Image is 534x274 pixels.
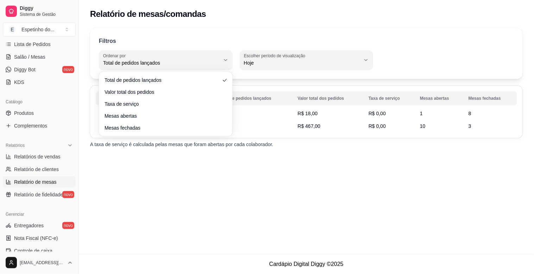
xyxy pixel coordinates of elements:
[298,123,321,129] span: R$ 467,00
[14,222,44,229] span: Entregadores
[103,53,128,59] label: Ordenar por
[420,111,423,116] span: 1
[14,191,63,198] span: Relatório de fidelidade
[20,260,64,266] span: [EMAIL_ADDRESS][DOMAIN_NAME]
[416,91,464,105] th: Mesas abertas
[14,247,52,254] span: Controle de caixa
[105,124,220,131] span: Mesas fechadas
[14,153,61,160] span: Relatórios de vendas
[3,96,76,107] div: Catálogo
[14,53,45,60] span: Salão / Mesas
[244,59,361,66] span: Hoje
[14,79,24,86] span: KDS
[90,8,206,20] h2: Relatório de mesas/comandas
[369,123,386,129] span: R$ 0,00
[103,59,220,66] span: Total de pedidos lançados
[420,123,426,129] span: 10
[14,41,51,48] span: Lista de Pedidos
[21,26,54,33] div: Espetinho do ...
[105,77,220,84] span: Total de pedidos lançados
[99,37,116,45] p: Filtros
[14,235,58,242] span: Nota Fiscal (NFC-e)
[79,254,534,274] footer: Cardápio Digital Diggy © 2025
[105,100,220,107] span: Taxa de serviço
[298,111,318,116] span: R$ 18,00
[14,122,47,129] span: Complementos
[14,110,34,117] span: Produtos
[14,166,59,173] span: Relatório de clientes
[464,91,517,105] th: Mesas fechadas
[96,91,214,105] th: Garçom
[14,66,36,73] span: Diggy Bot
[364,91,416,105] th: Taxa de serviço
[20,5,73,12] span: Diggy
[244,53,308,59] label: Escolher período de visualização
[105,89,220,96] span: Valor total dos pedidos
[9,26,16,33] span: E
[469,123,471,129] span: 3
[369,111,386,116] span: R$ 0,00
[469,111,471,116] span: 8
[3,209,76,220] div: Gerenciar
[3,22,76,37] button: Select a team
[90,141,523,148] p: A taxa de serviço é calculada pelas mesas que foram abertas por cada colaborador.
[6,143,25,148] span: Relatórios
[105,112,220,119] span: Mesas abertas
[14,178,57,185] span: Relatório de mesas
[214,91,293,105] th: Total de pedidos lançados
[294,91,364,105] th: Valor total dos pedidos
[20,12,73,17] span: Sistema de Gestão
